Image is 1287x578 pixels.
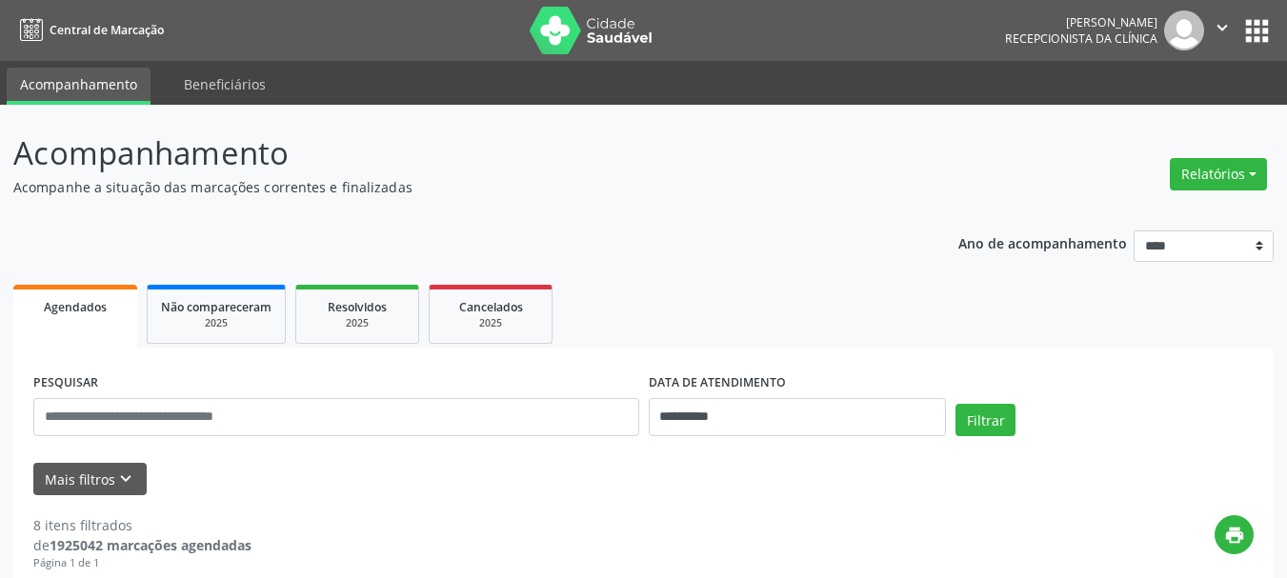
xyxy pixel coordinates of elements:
a: Central de Marcação [13,14,164,46]
div: 8 itens filtrados [33,515,251,535]
button:  [1204,10,1240,50]
i: print [1224,525,1245,546]
span: Não compareceram [161,299,271,315]
div: 2025 [161,316,271,330]
p: Acompanhe a situação das marcações correntes e finalizadas [13,177,895,197]
button: apps [1240,14,1274,48]
button: print [1215,515,1254,554]
span: Recepcionista da clínica [1005,30,1157,47]
label: PESQUISAR [33,369,98,398]
label: DATA DE ATENDIMENTO [649,369,786,398]
div: 2025 [443,316,538,330]
p: Ano de acompanhamento [958,230,1127,254]
div: 2025 [310,316,405,330]
i: keyboard_arrow_down [115,468,136,489]
span: Agendados [44,299,107,315]
strong: 1925042 marcações agendadas [50,536,251,554]
span: Resolvidos [328,299,387,315]
button: Filtrar [955,404,1016,436]
i:  [1212,17,1233,38]
button: Relatórios [1170,158,1267,190]
span: Cancelados [459,299,523,315]
a: Beneficiários [171,68,279,101]
div: de [33,535,251,555]
span: Central de Marcação [50,22,164,38]
div: Página 1 de 1 [33,555,251,571]
div: [PERSON_NAME] [1005,14,1157,30]
button: Mais filtroskeyboard_arrow_down [33,463,147,496]
a: Acompanhamento [7,68,151,105]
p: Acompanhamento [13,130,895,177]
img: img [1164,10,1204,50]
